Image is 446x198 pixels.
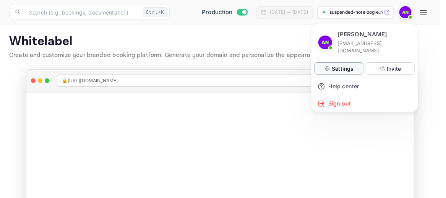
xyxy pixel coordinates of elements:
[311,95,418,112] div: Sign out
[318,36,332,49] img: Asaad Nofal
[387,65,401,73] p: Invite
[337,30,388,39] p: [PERSON_NAME]
[337,40,412,54] p: [EMAIL_ADDRESS][DOMAIN_NAME]
[311,78,418,95] div: Help center
[332,65,354,73] p: Settings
